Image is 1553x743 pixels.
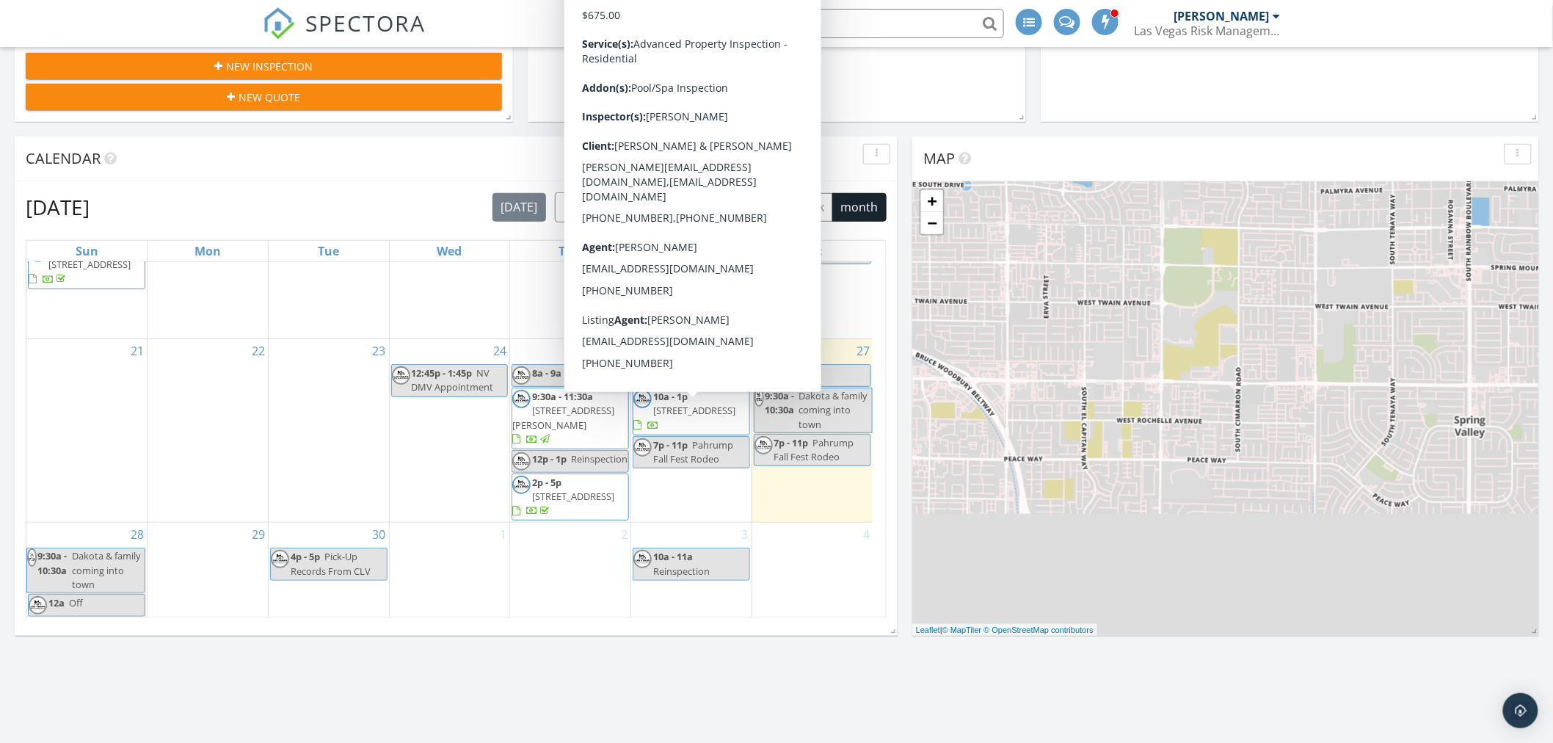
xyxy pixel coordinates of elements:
[555,192,589,222] button: Previous month
[653,438,688,452] span: 7p - 11p
[532,490,614,503] span: [STREET_ADDRESS]
[512,390,614,446] a: 9:30a - 11:30a [STREET_ADDRESS][PERSON_NAME]
[680,241,702,261] a: Friday
[128,523,147,546] a: Go to September 28, 2025
[532,452,567,465] span: 12p - 1p
[268,217,389,339] td: Go to September 16, 2025
[633,242,750,289] a: [STREET_ADDRESS]
[510,339,631,523] td: Go to September 25, 2025
[653,258,735,271] span: [STREET_ADDRESS]
[28,242,145,289] a: [STREET_ADDRESS]
[291,550,371,577] span: Pick-Up Records From CLV
[653,438,733,465] span: Pahrump Fall Fest Rodeo
[792,193,833,222] button: 4 wk
[754,388,764,407] img: lasvegasriskmanagementlogo.jpg
[923,148,955,168] span: Map
[271,550,289,568] img: lasvegasriskmanagementlogo.jpg
[1174,9,1270,23] div: [PERSON_NAME]
[633,438,652,457] img: lasvegasriskmanagementlogo.jpg
[921,190,943,212] a: Zoom in
[263,7,295,40] img: The Best Home Inspection Software - Spectora
[633,390,735,431] a: 10a - 1p [STREET_ADDRESS]
[148,339,269,523] td: Go to September 22, 2025
[795,366,809,380] span: Off
[434,241,465,261] a: Wednesday
[1134,23,1281,38] div: Las Vegas Risk Management
[315,241,342,261] a: Tuesday
[631,523,752,618] td: Go to October 3, 2025
[774,436,809,449] span: 7p - 11p
[633,290,750,338] a: 2:45p - 5:15p [STREET_ADDRESS]
[263,20,426,51] a: SPECTORA
[653,366,669,380] span: 12a
[653,292,709,305] span: 2:45p - 5:15p
[800,241,825,261] a: Saturday
[370,339,389,363] a: Go to September 23, 2025
[633,550,652,568] img: lasvegasriskmanagementlogo.jpg
[916,626,940,634] a: Leaflet
[26,192,90,222] h2: [DATE]
[490,339,509,363] a: Go to September 24, 2025
[249,523,268,546] a: Go to September 29, 2025
[389,523,510,618] td: Go to October 1, 2025
[26,53,502,79] button: New Inspection
[291,550,320,563] span: 4p - 5p
[412,366,473,380] span: 12:45p - 1:45p
[497,523,509,546] a: Go to October 1, 2025
[37,548,68,592] span: 9:30a - 10:30a
[148,523,269,618] td: Go to September 29, 2025
[631,339,752,523] td: Go to September 26, 2025
[512,476,614,517] a: 2p - 5p [STREET_ADDRESS]
[512,474,629,521] a: 2p - 5p [STREET_ADDRESS]
[611,339,630,363] a: Go to September 25, 2025
[389,217,510,339] td: Go to September 17, 2025
[633,390,652,408] img: lasvegasriskmanagementlogo.jpg
[774,366,790,380] span: 12a
[754,436,773,454] img: lasvegasriskmanagementlogo.jpg
[633,366,652,385] img: lasvegasriskmanagementlogo.jpg
[239,90,301,105] span: New Quote
[832,193,887,222] button: month
[29,244,131,285] a: [STREET_ADDRESS]
[268,523,389,618] td: Go to September 30, 2025
[26,339,148,523] td: Go to September 21, 2025
[566,366,622,380] span: Reinspection
[589,192,623,222] button: Next month
[633,244,735,285] a: [STREET_ADDRESS]
[653,404,735,417] span: [STREET_ADDRESS]
[1503,693,1538,728] div: Open Intercom Messenger
[633,292,735,333] a: 2:45p - 5:15p [STREET_ADDRESS]
[752,339,873,523] td: Go to September 27, 2025
[512,388,629,449] a: 9:30a - 11:30a [STREET_ADDRESS][PERSON_NAME]
[699,193,744,222] button: week
[921,212,943,234] a: Zoom out
[663,193,700,222] button: day
[633,388,750,435] a: 10a - 1p [STREET_ADDRESS]
[532,366,561,380] span: 8a - 9a
[128,339,147,363] a: Go to September 21, 2025
[69,596,83,609] span: Off
[227,59,313,74] span: New Inspection
[710,9,1004,38] input: Search everything...
[653,565,710,578] span: Reinspection
[26,148,101,168] span: Calendar
[510,523,631,618] td: Go to October 2, 2025
[799,389,867,430] span: Dakota & family coming into town
[26,217,148,339] td: Go to September 14, 2025
[512,366,531,385] img: lasvegasriskmanagementlogo.jpg
[653,306,735,319] span: [STREET_ADDRESS]
[26,523,148,618] td: Go to September 28, 2025
[674,366,688,380] span: Off
[912,624,1097,637] div: |
[370,523,389,546] a: Go to September 30, 2025
[752,217,873,339] td: Go to September 20, 2025
[512,476,531,494] img: lasvegasriskmanagementlogo.jpg
[942,626,982,634] a: © MapTiler
[72,549,140,590] span: Dakota & family coming into town
[631,217,752,339] td: Go to September 19, 2025
[512,404,614,431] span: [STREET_ADDRESS][PERSON_NAME]
[192,241,224,261] a: Monday
[653,550,693,563] span: 10a - 11a
[48,596,65,609] span: 12a
[633,292,652,311] img: lasvegasriskmanagementlogo.jpg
